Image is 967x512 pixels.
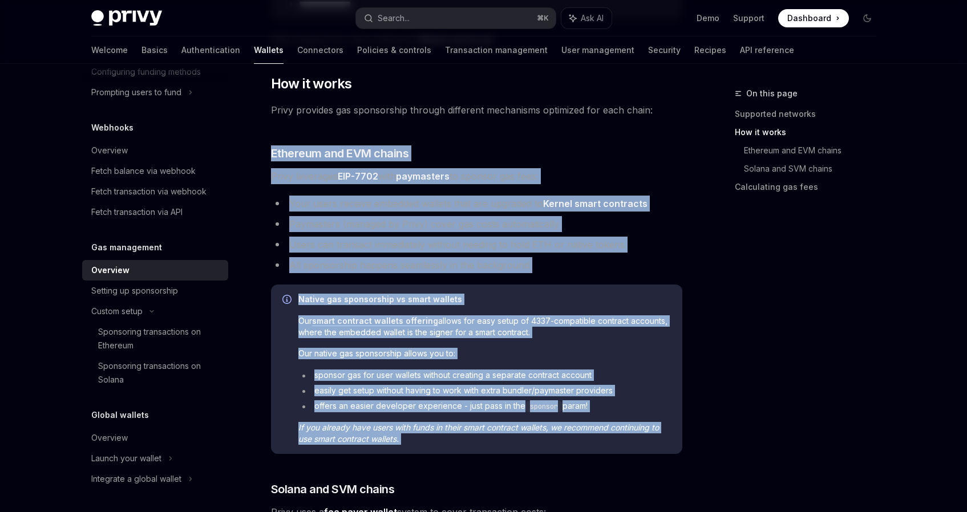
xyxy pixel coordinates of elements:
a: Ethereum and EVM chains [744,141,885,160]
div: Overview [91,144,128,157]
div: Fetch transaction via API [91,205,183,219]
span: Privy leverages with to sponsor gas fees: [271,168,682,184]
a: smart contract wallets offering [312,316,438,326]
li: sponsor gas for user wallets without creating a separate contract account [298,369,671,381]
a: Transaction management [445,36,548,64]
div: Overview [91,431,128,445]
li: Users can transact immediately without needing to hold ETH or native tokens [271,237,682,253]
span: Our allows for easy setup of 4337-compatible contract accounts, where the embedded wallet is the ... [298,315,671,338]
a: Security [648,36,681,64]
strong: paymasters [396,170,450,182]
a: Overview [82,428,228,448]
img: dark logo [91,10,162,26]
span: Ask AI [581,13,604,24]
a: Fetch balance via webhook [82,161,228,181]
button: Search...⌘K [356,8,556,29]
a: Wallets [254,36,284,64]
div: Custom setup [91,304,143,318]
div: Integrate a global wallet [91,472,181,486]
span: Ethereum and EVM chains [271,145,409,161]
a: Policies & controls [357,36,431,64]
a: Support [733,13,764,24]
div: Sponsoring transactions on Ethereum [98,325,221,352]
a: Overview [82,260,228,281]
a: Overview [82,140,228,161]
a: Calculating gas fees [735,178,885,196]
a: Recipes [694,36,726,64]
span: On this page [746,87,798,100]
a: Connectors [297,36,343,64]
h5: Global wallets [91,408,149,422]
code: sponsor [525,401,563,412]
li: offers an easier developer experience - just pass in the param! [298,400,671,412]
a: Sponsoring transactions on Solana [82,356,228,390]
a: EIP-7702 [338,170,378,182]
svg: Info [282,295,294,306]
a: Welcome [91,36,128,64]
a: Basics [141,36,168,64]
span: Solana and SVM chains [271,481,395,497]
a: Demo [697,13,719,24]
a: Solana and SVM chains [744,160,885,178]
button: Ask AI [561,8,612,29]
span: Our native gas sponsorship allows you to: [298,348,671,359]
a: Kernel smart contracts [543,198,648,210]
div: Overview [91,263,130,277]
span: Dashboard [787,13,831,24]
li: Paymasters (managed by Privy) cover gas costs automatically [271,216,682,232]
div: Setting up sponsorship [91,284,178,298]
a: Supported networks [735,105,885,123]
a: Authentication [181,36,240,64]
strong: Native gas sponsorship vs smart wallets [298,294,462,304]
h5: Webhooks [91,121,133,135]
a: API reference [740,36,794,64]
li: Your users receive embedded wallets that are upgraded to [271,196,682,212]
a: How it works [735,123,885,141]
li: easily get setup without having to work with extra bundler/paymaster providers [298,385,671,396]
div: Launch your wallet [91,452,161,465]
div: Search... [378,11,410,25]
div: Prompting users to fund [91,86,181,99]
a: Fetch transaction via webhook [82,181,228,202]
a: Sponsoring transactions on Ethereum [82,322,228,356]
em: If you already have users with funds in their smart contract wallets, we recommend continuing to ... [298,422,659,444]
span: Privy provides gas sponsorship through different mechanisms optimized for each chain: [271,102,682,118]
a: User management [561,36,634,64]
span: How it works [271,75,352,93]
div: Fetch transaction via webhook [91,185,207,198]
a: Fetch transaction via API [82,202,228,222]
a: Setting up sponsorship [82,281,228,301]
button: Toggle dark mode [858,9,876,27]
a: Dashboard [778,9,849,27]
div: Fetch balance via webhook [91,164,196,178]
h5: Gas management [91,241,162,254]
li: All sponsorship happens seamlessly in the background [271,257,682,273]
span: ⌘ K [537,14,549,23]
div: Sponsoring transactions on Solana [98,359,221,387]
